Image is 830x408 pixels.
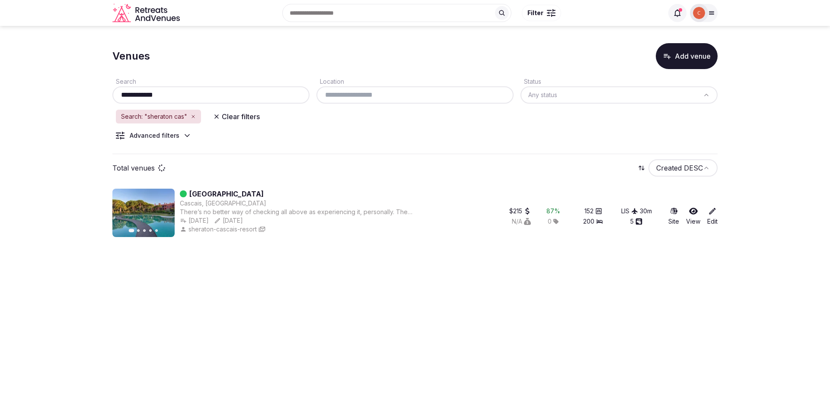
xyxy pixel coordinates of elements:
[656,43,718,69] button: Add venue
[112,3,182,23] a: Visit the homepage
[640,207,652,215] div: 30 m
[522,5,561,21] button: Filter
[546,207,560,215] button: 87%
[180,208,433,216] div: There’s no better way of checking all above as experiencing it, personally. The [GEOGRAPHIC_DATA]...
[520,78,541,85] label: Status
[137,229,140,232] button: Go to slide 2
[208,109,265,124] button: Clear filters
[112,49,150,63] h1: Venues
[188,225,257,234] span: sheraton-cascais-resort
[130,131,179,140] div: Advanced filters
[509,207,531,215] button: $215
[686,207,700,226] a: View
[584,207,602,215] button: 152
[155,229,158,232] button: Go to slide 5
[640,207,652,215] button: 30m
[112,78,136,85] label: Search
[583,217,594,226] span: 200
[149,229,152,232] button: Go to slide 4
[180,199,266,208] button: Cascais, [GEOGRAPHIC_DATA]
[112,163,155,173] p: Total venues
[621,207,638,215] button: LIS
[693,7,705,19] img: Catalina
[668,207,679,226] a: Site
[189,189,264,199] a: [GEOGRAPHIC_DATA]
[214,216,243,225] button: [DATE]
[112,189,175,237] img: Featured image for Sheraton Cascais Resort
[584,207,594,215] span: 152
[546,207,560,215] div: 87 %
[707,207,718,226] a: Edit
[316,78,344,85] label: Location
[180,225,257,234] button: sheraton-cascais-resort
[548,217,552,226] span: 0
[512,217,531,226] button: N/A
[143,229,146,232] button: Go to slide 3
[630,217,642,226] button: 5
[112,3,182,23] svg: Retreats and Venues company logo
[527,9,543,17] span: Filter
[129,229,134,232] button: Go to slide 1
[583,217,603,226] button: 200
[180,216,209,225] button: [DATE]
[121,112,187,121] span: Search: "sheraton cas"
